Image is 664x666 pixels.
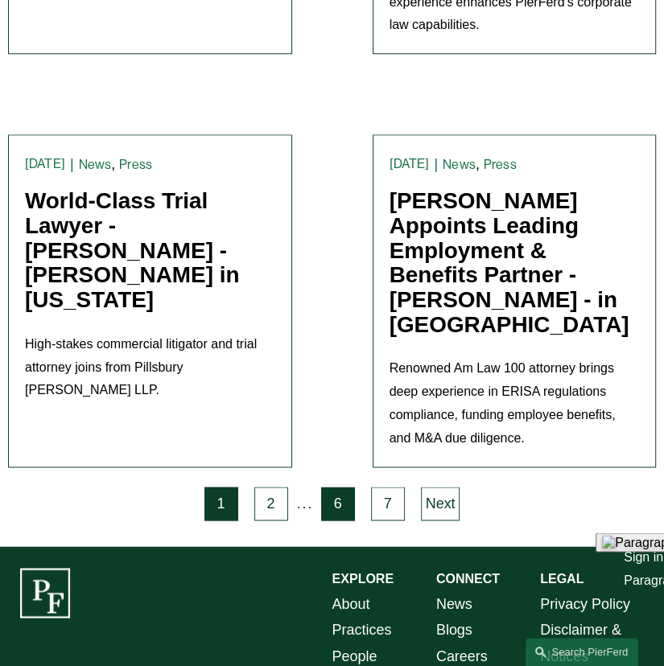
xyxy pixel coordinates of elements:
a: 7 [371,487,405,520]
a: 1 [204,487,238,520]
a: News [79,157,112,172]
a: Press [484,157,517,172]
a: Next [421,487,460,520]
a: About [332,591,370,617]
strong: EXPLORE [332,572,394,586]
a: 6 [321,487,355,520]
a: News [436,591,472,617]
p: Renowned Am Law 100 attorney brings deep experience in ERISA regulations compliance, funding empl... [390,357,640,450]
a: 2 [254,487,288,520]
a: Search this site [526,638,638,666]
a: World-Class Trial Lawyer - [PERSON_NAME] - [PERSON_NAME] in [US_STATE] [25,188,239,312]
a: [PERSON_NAME] Appoints Leading Employment & Benefits Partner - [PERSON_NAME] - in [GEOGRAPHIC_DATA] [390,188,629,336]
a: Blogs [436,617,472,643]
span: , [476,156,480,172]
p: High-stakes commercial litigator and trial attorney joins from Pillsbury [PERSON_NAME] LLP. [25,333,275,402]
strong: CONNECT [436,572,500,586]
a: Press [119,157,152,172]
time: [DATE] [25,158,65,171]
a: News [443,157,476,172]
strong: LEGAL [540,572,584,586]
span: , [111,156,115,172]
a: Privacy Policy [540,591,630,617]
time: [DATE] [390,158,430,171]
a: Practices [332,617,392,643]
